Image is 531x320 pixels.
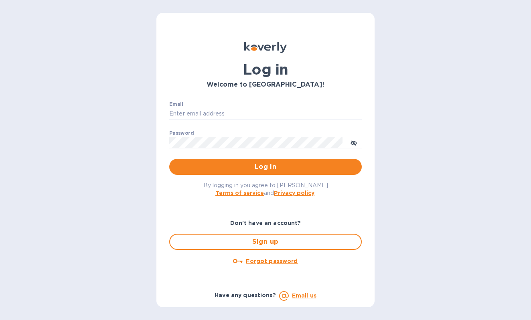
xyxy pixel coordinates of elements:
label: Email [169,102,183,107]
label: Password [169,131,194,136]
h1: Log in [169,61,362,78]
b: Have any questions? [215,292,276,298]
input: Enter email address [169,108,362,120]
span: Log in [176,162,355,172]
button: toggle password visibility [346,134,362,150]
a: Email us [292,292,316,299]
a: Privacy policy [274,190,314,196]
u: Forgot password [246,258,298,264]
span: By logging in you agree to [PERSON_NAME] and . [203,182,328,196]
button: Sign up [169,234,362,250]
button: Log in [169,159,362,175]
h3: Welcome to [GEOGRAPHIC_DATA]! [169,81,362,89]
span: Sign up [176,237,355,247]
b: Don't have an account? [230,220,301,226]
img: Koverly [244,42,287,53]
a: Terms of service [215,190,264,196]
